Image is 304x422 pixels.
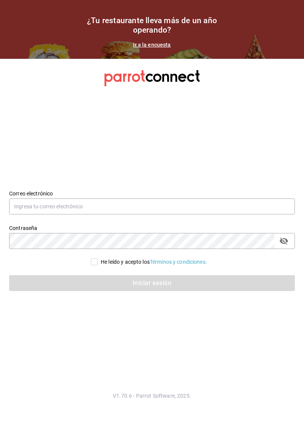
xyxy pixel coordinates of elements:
button: passwordField [277,235,290,247]
label: Correo electrónico [9,191,295,196]
input: Ingresa tu correo electrónico [9,198,295,214]
label: Contraseña [9,225,295,230]
a: Ir a la encuesta [133,42,171,48]
a: Términos y condiciones. [150,259,207,265]
h1: ¿Tu restaurante lleva más de un año operando? [76,16,228,35]
div: He leído y acepto los [101,258,207,266]
p: V1.70.6 - Parrot Software, 2025. [9,392,295,400]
